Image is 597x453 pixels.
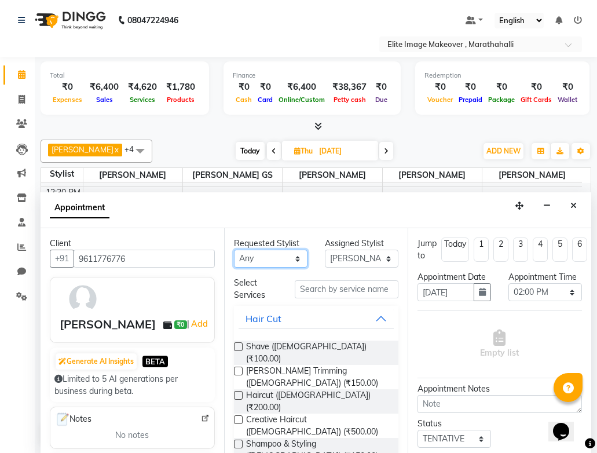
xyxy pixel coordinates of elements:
div: ₹4,620 [123,81,162,94]
div: Hair Cut [246,312,281,326]
input: Search by Name/Mobile/Email/Code [74,250,215,268]
button: Hair Cut [239,308,394,329]
div: Total [50,71,200,81]
li: 3 [513,238,528,262]
span: Online/Custom [276,96,328,104]
span: Voucher [424,96,456,104]
iframe: chat widget [548,407,585,441]
span: [PERSON_NAME] [283,168,382,182]
span: [PERSON_NAME] [482,168,582,182]
input: 2025-09-11 [316,143,373,160]
div: ₹0 [424,81,456,94]
div: Assigned Stylist [325,238,398,250]
span: Appointment [50,198,109,218]
button: Close [565,197,582,215]
span: Sales [93,96,116,104]
li: 5 [552,238,567,262]
div: 12:30 PM [43,187,83,199]
div: Redemption [424,71,580,81]
input: Search by service name [295,280,398,298]
span: Petty cash [331,96,369,104]
div: ₹38,367 [328,81,371,94]
div: Appointment Time [508,271,582,283]
span: BETA [142,356,168,367]
li: 4 [533,238,548,262]
div: Limited to 5 AI generations per business during beta. [54,373,210,397]
span: No notes [115,429,149,441]
span: Card [255,96,276,104]
a: x [113,145,119,154]
span: Shave ([DEMOGRAPHIC_DATA]) (₹100.00) [246,341,389,365]
b: 08047224946 [127,4,178,36]
span: [PERSON_NAME] [52,145,113,154]
span: Thu [291,147,316,155]
span: Services [127,96,158,104]
div: Appointment Date [417,271,491,283]
div: Stylist [41,168,83,180]
span: | [187,317,210,331]
span: Notes [55,412,91,427]
div: Finance [233,71,391,81]
div: Select Services [225,277,286,301]
input: yyyy-mm-dd [417,283,474,301]
span: Expenses [50,96,85,104]
span: Products [164,96,197,104]
div: ₹0 [555,81,580,94]
div: Client [50,238,215,250]
span: Gift Cards [518,96,555,104]
div: ₹0 [50,81,85,94]
span: Wallet [555,96,580,104]
div: Today [444,238,466,250]
div: ₹6,400 [276,81,328,94]
span: Creative Haircut ([DEMOGRAPHIC_DATA]) (₹500.00) [246,414,389,438]
span: [PERSON_NAME] [83,168,182,182]
div: ₹0 [233,81,255,94]
div: Appointment Notes [417,383,582,395]
div: Status [417,418,491,430]
span: +4 [124,144,142,154]
div: ₹0 [255,81,276,94]
div: Requested Stylist [234,238,307,250]
button: ADD NEW [484,143,523,159]
div: ₹6,400 [85,81,123,94]
span: Package [485,96,518,104]
span: [PERSON_NAME] GS [183,168,282,182]
button: +91 [50,250,74,268]
span: Prepaid [456,96,485,104]
button: Generate AI Insights [56,353,137,370]
span: ₹0 [174,320,186,330]
span: ADD NEW [486,147,521,155]
li: 1 [474,238,489,262]
div: ₹1,780 [162,81,200,94]
div: ₹0 [485,81,518,94]
span: Today [236,142,265,160]
div: ₹0 [456,81,485,94]
img: logo [30,4,109,36]
span: [PERSON_NAME] [383,168,482,182]
span: Haircut ([DEMOGRAPHIC_DATA]) (₹200.00) [246,389,389,414]
span: [PERSON_NAME] Trimming ([DEMOGRAPHIC_DATA]) (₹150.00) [246,365,389,389]
img: avatar [66,282,100,316]
div: ₹0 [518,81,555,94]
div: Jump to [417,238,437,262]
div: ₹0 [371,81,391,94]
span: Due [372,96,390,104]
li: 2 [493,238,508,262]
div: [PERSON_NAME] [60,316,156,333]
span: Cash [233,96,255,104]
a: Add [189,317,210,331]
li: 6 [572,238,587,262]
span: Empty list [480,330,519,359]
